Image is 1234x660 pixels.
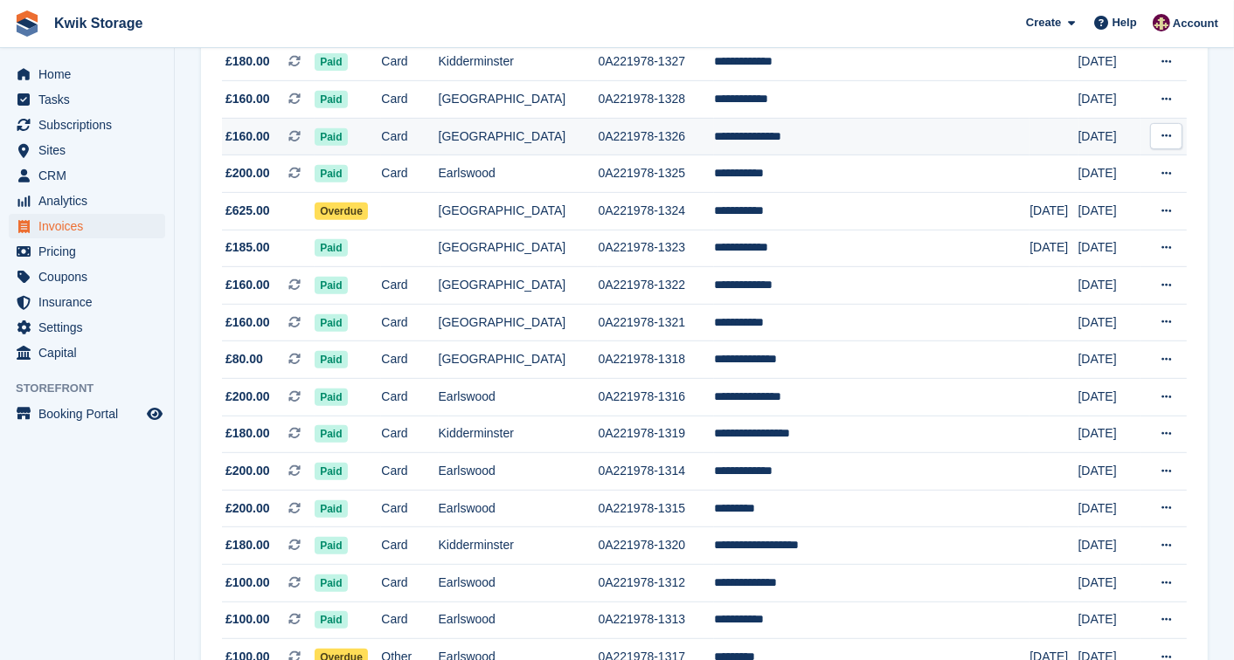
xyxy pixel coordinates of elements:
a: menu [9,189,165,213]
td: [DATE] [1078,118,1141,155]
span: £100.00 [225,574,270,592]
td: Card [381,341,438,379]
span: Paid [315,425,347,443]
td: [DATE] [1078,267,1141,305]
td: [DATE] [1078,527,1141,565]
span: £160.00 [225,276,270,294]
td: [DATE] [1078,416,1141,453]
a: menu [9,402,165,426]
span: Paid [315,128,347,146]
td: 0A221978-1322 [598,267,713,305]
td: [DATE] [1078,304,1141,341]
span: £200.00 [225,388,270,406]
td: [DATE] [1078,193,1141,230]
span: £185.00 [225,238,270,257]
span: £160.00 [225,127,270,146]
span: Analytics [38,189,143,213]
span: £180.00 [225,52,270,71]
span: Insurance [38,290,143,314]
img: stora-icon-8386f47178a22dfd0bd8f6a31ec36ba5ce8667c1dd55bd0f319d3a0aa187defe.svg [14,10,40,37]
span: Capital [38,340,143,365]
span: £625.00 [225,202,270,220]
span: Paid [315,388,347,406]
td: 0A221978-1320 [598,527,713,565]
td: 0A221978-1326 [598,118,713,155]
td: Card [381,453,438,491]
td: [DATE] [1078,602,1141,639]
td: [DATE] [1078,564,1141,602]
span: Paid [315,277,347,294]
span: £200.00 [225,164,270,182]
td: [GEOGRAPHIC_DATA] [439,341,599,379]
td: Card [381,118,438,155]
td: [DATE] [1078,81,1141,119]
td: [GEOGRAPHIC_DATA] [439,118,599,155]
td: Card [381,267,438,305]
span: Sites [38,138,143,162]
span: Coupons [38,265,143,289]
span: £200.00 [225,462,270,480]
td: [DATE] [1078,341,1141,379]
span: Home [38,62,143,86]
td: 0A221978-1323 [598,230,713,267]
td: 0A221978-1312 [598,564,713,602]
a: menu [9,315,165,340]
td: Card [381,155,438,193]
td: 0A221978-1314 [598,453,713,491]
a: menu [9,214,165,238]
td: [DATE] [1029,193,1078,230]
td: 0A221978-1319 [598,416,713,453]
a: menu [9,340,165,365]
span: £200.00 [225,499,270,518]
td: Card [381,44,438,81]
span: Paid [315,537,347,554]
a: menu [9,113,165,137]
td: Card [381,602,438,639]
td: [GEOGRAPHIC_DATA] [439,193,599,230]
span: £180.00 [225,424,270,443]
a: Kwik Storage [47,9,149,38]
td: Card [381,490,438,527]
a: menu [9,239,165,264]
td: 0A221978-1321 [598,304,713,341]
span: Paid [315,239,347,257]
td: Card [381,527,438,565]
span: Paid [315,611,347,629]
td: [DATE] [1078,44,1141,81]
span: CRM [38,163,143,188]
td: [GEOGRAPHIC_DATA] [439,81,599,119]
a: menu [9,138,165,162]
td: Card [381,416,438,453]
span: £80.00 [225,350,263,368]
span: Overdue [315,203,368,220]
td: 0A221978-1318 [598,341,713,379]
span: Account [1173,15,1218,32]
td: Kidderminster [439,44,599,81]
span: Paid [315,463,347,480]
span: Help [1113,14,1137,31]
a: menu [9,62,165,86]
td: [GEOGRAPHIC_DATA] [439,230,599,267]
td: Card [381,81,438,119]
span: Paid [315,53,347,71]
td: 0A221978-1328 [598,81,713,119]
span: £160.00 [225,90,270,108]
td: 0A221978-1313 [598,602,713,639]
span: Paid [315,574,347,592]
img: ellie tragonette [1153,14,1170,31]
td: Card [381,378,438,416]
td: 0A221978-1327 [598,44,713,81]
td: Earlswood [439,564,599,602]
td: [GEOGRAPHIC_DATA] [439,304,599,341]
span: Pricing [38,239,143,264]
span: Storefront [16,380,174,397]
span: Invoices [38,214,143,238]
td: [DATE] [1078,453,1141,491]
span: Settings [38,315,143,340]
td: Kidderminster [439,416,599,453]
td: Kidderminster [439,527,599,565]
span: Paid [315,165,347,182]
a: Preview store [144,403,165,424]
a: menu [9,163,165,188]
span: Paid [315,351,347,368]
